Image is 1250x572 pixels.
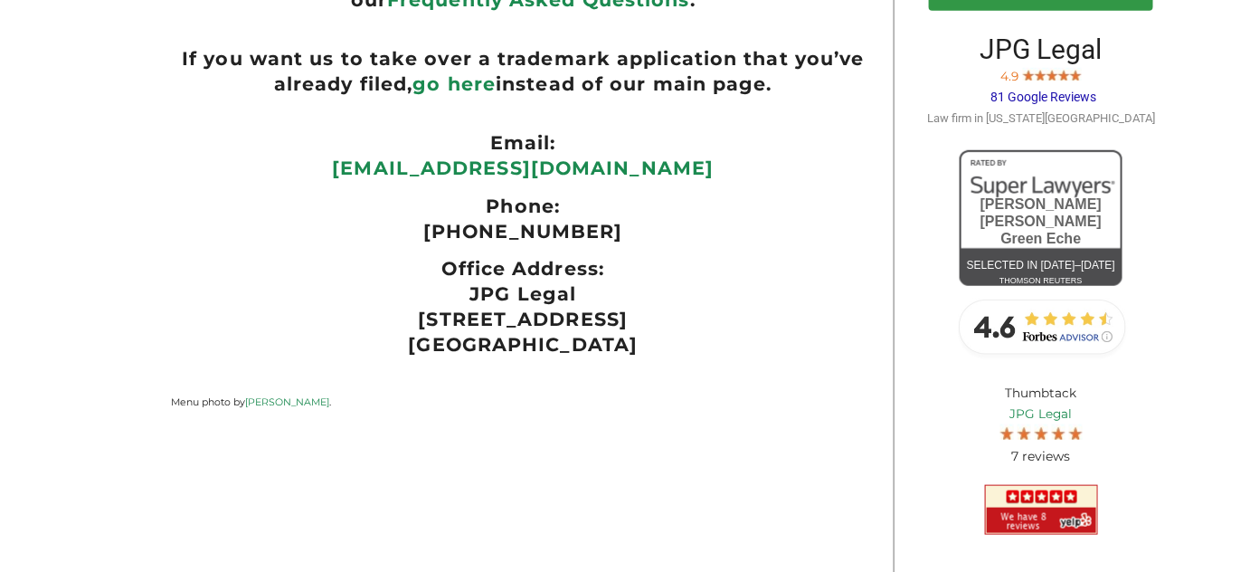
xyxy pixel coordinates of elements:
[951,291,1132,363] img: Forbes-Advisor-Rating-JPG-Legal.jpg
[960,255,1122,276] div: Selected in [DATE]–[DATE]
[412,72,496,95] a: go here
[171,256,876,281] ul: Office Address:
[960,195,1122,248] div: [PERSON_NAME] [PERSON_NAME] Green Eche
[1046,68,1058,81] img: Screen-Shot-2017-10-03-at-11.31.22-PM.jpg
[960,271,1122,291] div: thomson reuters
[1000,424,1014,439] img: Screen-Shot-2017-10-03-at-11.31.22-PM.jpg
[1000,69,1018,83] span: 4.9
[1018,424,1031,439] img: Screen-Shot-2017-10-03-at-11.31.22-PM.jpg
[171,281,876,357] p: JPG Legal [STREET_ADDRESS] [GEOGRAPHIC_DATA]
[1012,448,1071,464] span: 7 reviews
[1035,424,1048,439] img: Screen-Shot-2017-10-03-at-11.31.22-PM.jpg
[1023,68,1035,81] img: Screen-Shot-2017-10-03-at-11.31.22-PM.jpg
[171,46,876,97] ul: If you want us to take over a trademark application that you’ve already filed, instead of our mai...
[332,157,714,179] a: [EMAIL_ADDRESS][DOMAIN_NAME]
[1069,424,1083,439] img: Screen-Shot-2017-10-03-at-11.31.22-PM.jpg
[933,404,1150,424] a: JPG Legal
[927,111,1155,125] span: Law firm in [US_STATE][GEOGRAPHIC_DATA]
[1070,68,1082,81] img: Screen-Shot-2017-10-03-at-11.31.22-PM.jpg
[960,150,1122,286] a: [PERSON_NAME] [PERSON_NAME]Green EcheSelected in [DATE]–[DATE]thomson reuters
[245,396,329,408] a: [PERSON_NAME]
[920,369,1163,481] div: Thumbtack
[980,33,1103,65] span: JPG Legal
[1052,424,1065,439] img: Screen-Shot-2017-10-03-at-11.31.22-PM.jpg
[990,90,1096,104] span: 81 Google Reviews
[1035,68,1046,81] img: Screen-Shot-2017-10-03-at-11.31.22-PM.jpg
[171,194,876,219] ul: Phone:
[171,219,876,244] p: [PHONE_NUMBER]
[1058,68,1070,81] img: Screen-Shot-2017-10-03-at-11.31.22-PM.jpg
[985,485,1098,535] img: JPG Legal
[171,396,331,408] small: Menu photo by .
[171,130,876,156] ul: Email:
[927,47,1155,126] a: JPG Legal 4.9 81 Google Reviews Law firm in [US_STATE][GEOGRAPHIC_DATA]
